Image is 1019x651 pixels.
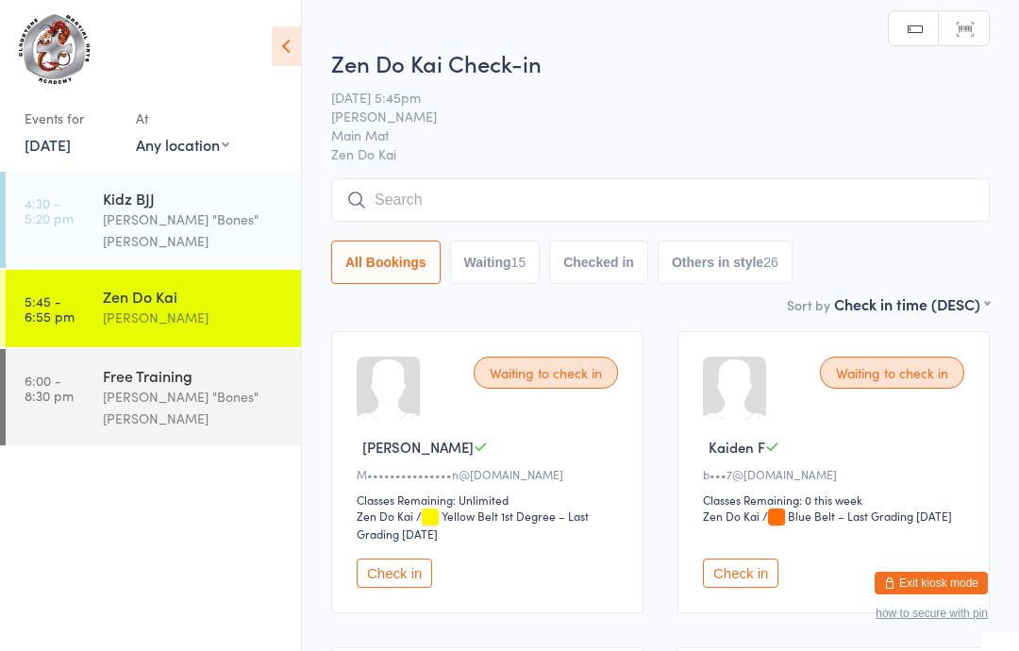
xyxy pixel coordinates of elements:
button: All Bookings [331,241,441,284]
div: 26 [763,255,778,270]
div: [PERSON_NAME] "Bones" [PERSON_NAME] [103,209,285,252]
a: [DATE] [25,134,71,155]
button: Exit kiosk mode [875,572,988,594]
div: Free Training [103,365,285,386]
div: Kidz BJJ [103,188,285,209]
div: b•••7@[DOMAIN_NAME] [703,466,970,482]
span: Kaiden F [709,437,765,457]
div: Events for [25,103,117,134]
button: Checked in [549,241,648,284]
span: / Yellow Belt 1st Degree – Last Grading [DATE] [357,508,589,542]
span: Zen Do Kai [331,144,990,163]
time: 5:45 - 6:55 pm [25,293,75,324]
img: Gladstone Martial Arts Academy [19,14,90,84]
div: [PERSON_NAME] "Bones" [PERSON_NAME] [103,386,285,429]
label: Sort by [787,295,830,314]
div: Waiting to check in [820,357,964,389]
div: 15 [511,255,526,270]
h2: Zen Do Kai Check-in [331,47,990,78]
span: / Blue Belt – Last Grading [DATE] [762,508,952,524]
span: Main Mat [331,125,961,144]
button: Check in [357,559,432,588]
button: Others in style26 [658,241,793,284]
div: At [136,103,229,134]
button: Check in [703,559,778,588]
div: Zen Do Kai [703,508,760,524]
div: Zen Do Kai [357,508,413,524]
div: Waiting to check in [474,357,618,389]
span: [PERSON_NAME] [362,437,474,457]
div: Check in time (DESC) [834,293,990,314]
div: M•••••••••••••••n@[DOMAIN_NAME] [357,466,624,482]
div: Zen Do Kai [103,286,285,307]
time: 6:00 - 8:30 pm [25,373,74,403]
div: Any location [136,134,229,155]
a: 4:30 -5:20 pmKidz BJJ[PERSON_NAME] "Bones" [PERSON_NAME] [6,172,301,268]
time: 4:30 - 5:20 pm [25,195,74,225]
div: Classes Remaining: Unlimited [357,492,624,508]
span: [DATE] 5:45pm [331,88,961,107]
div: Classes Remaining: 0 this week [703,492,970,508]
span: [PERSON_NAME] [331,107,961,125]
div: [PERSON_NAME] [103,307,285,328]
button: Waiting15 [450,241,541,284]
button: how to secure with pin [876,607,988,620]
input: Search [331,178,990,222]
a: 5:45 -6:55 pmZen Do Kai[PERSON_NAME] [6,270,301,347]
a: 6:00 -8:30 pmFree Training[PERSON_NAME] "Bones" [PERSON_NAME] [6,349,301,445]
